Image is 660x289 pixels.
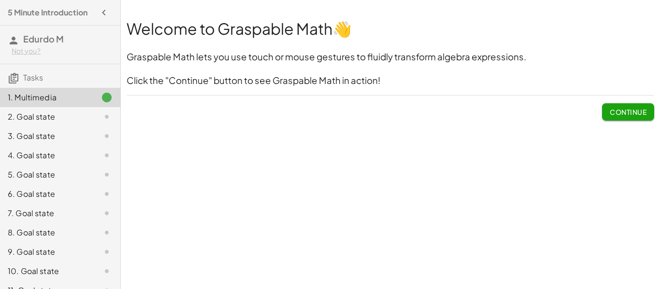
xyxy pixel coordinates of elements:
[127,51,654,64] h3: Graspable Math lets you use touch or mouse gestures to fluidly transform algebra expressions.
[332,19,352,38] strong: 👋
[12,46,113,56] div: Not you?
[101,92,113,103] i: Task finished.
[101,188,113,200] i: Task not started.
[101,111,113,123] i: Task not started.
[101,246,113,258] i: Task not started.
[602,103,654,121] button: Continue
[8,265,86,277] div: 10. Goal state
[127,18,654,40] h1: Welcome to Graspable Math
[8,188,86,200] div: 6. Goal state
[101,207,113,219] i: Task not started.
[23,72,43,83] span: Tasks
[8,111,86,123] div: 2. Goal state
[101,227,113,238] i: Task not started.
[101,130,113,142] i: Task not started.
[8,130,86,142] div: 3. Goal state
[23,33,64,44] span: Edurdo M
[8,92,86,103] div: 1. Multimedia
[8,227,86,238] div: 8. Goal state
[610,108,646,116] span: Continue
[127,74,654,87] h3: Click the "Continue" button to see Graspable Math in action!
[8,169,86,180] div: 5. Goal state
[8,7,87,18] h4: 5 Minute Introduction
[101,265,113,277] i: Task not started.
[8,246,86,258] div: 9. Goal state
[101,150,113,161] i: Task not started.
[8,207,86,219] div: 7. Goal state
[101,169,113,180] i: Task not started.
[8,150,86,161] div: 4. Goal state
